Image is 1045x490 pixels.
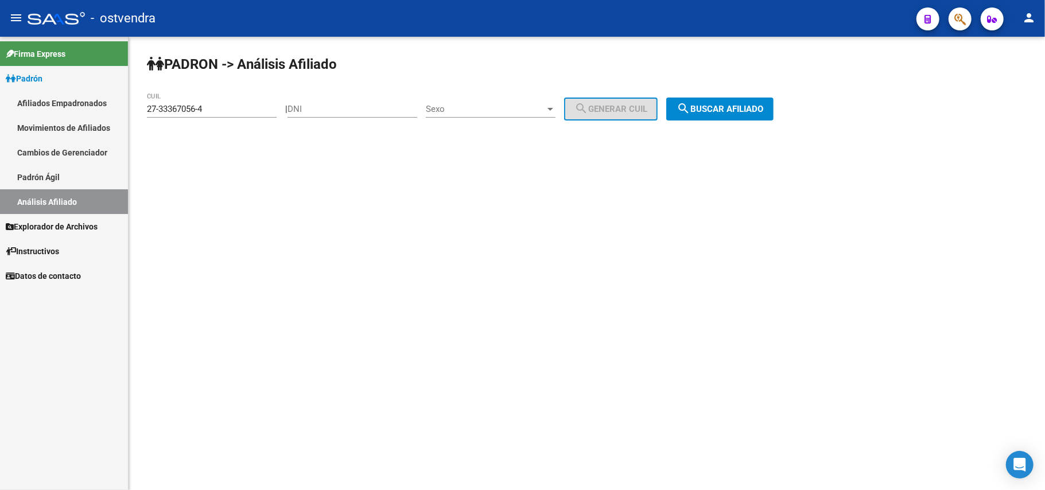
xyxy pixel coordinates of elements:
span: Buscar afiliado [677,104,763,114]
span: Firma Express [6,48,65,60]
span: Explorador de Archivos [6,220,98,233]
mat-icon: person [1022,11,1036,25]
mat-icon: menu [9,11,23,25]
mat-icon: search [677,102,690,115]
strong: PADRON -> Análisis Afiliado [147,56,337,72]
span: - ostvendra [91,6,156,31]
span: Instructivos [6,245,59,258]
button: Generar CUIL [564,98,658,120]
span: Padrón [6,72,42,85]
button: Buscar afiliado [666,98,774,120]
span: Generar CUIL [574,104,647,114]
span: Sexo [426,104,545,114]
mat-icon: search [574,102,588,115]
div: | [285,104,666,114]
span: Datos de contacto [6,270,81,282]
div: Open Intercom Messenger [1006,451,1034,479]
